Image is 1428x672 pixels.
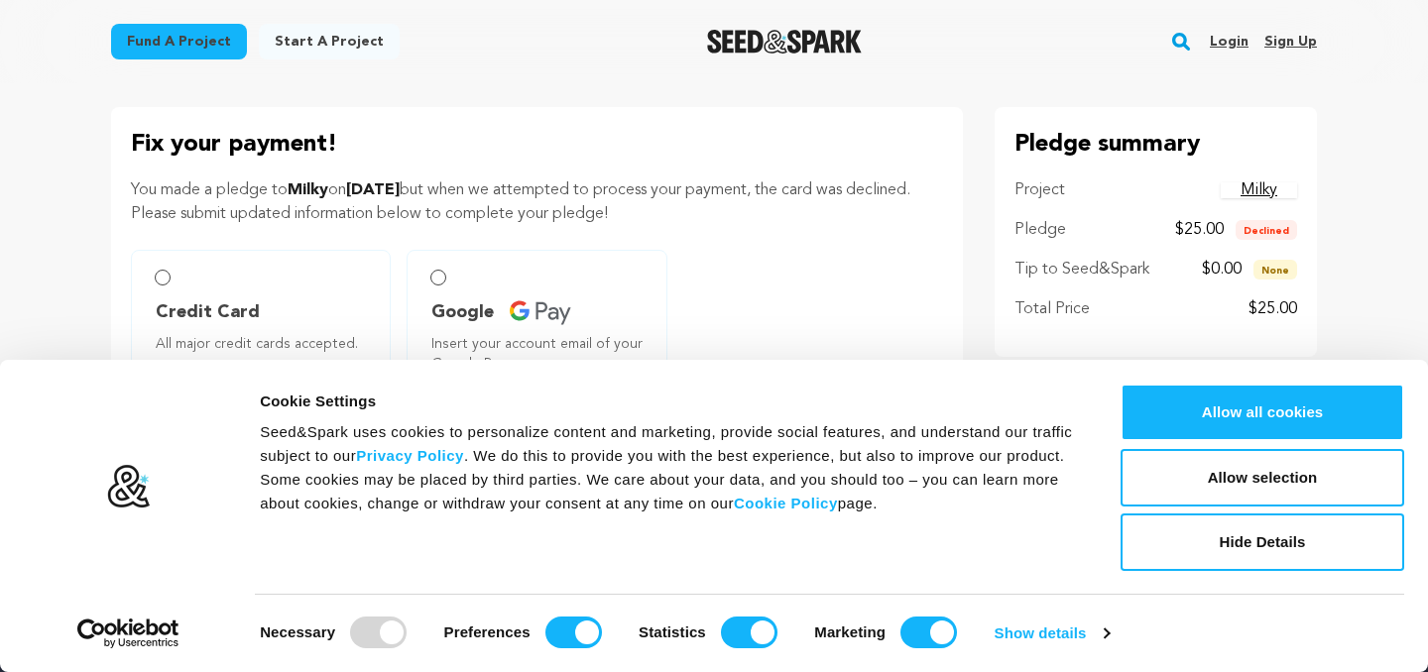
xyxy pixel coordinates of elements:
img: logo [106,464,151,509]
a: Start a project [259,24,400,59]
span: $0.00 [1202,262,1242,278]
strong: Preferences [444,623,531,640]
button: Allow selection [1121,449,1404,506]
img: Seed&Spark Logo Dark Mode [707,30,863,54]
button: Hide Details [1121,513,1404,571]
a: Cookie Policy [734,495,838,511]
span: $25.00 [1175,222,1224,238]
a: Usercentrics Cookiebot - opens in a new window [42,618,215,648]
a: Seed&Spark Homepage [707,30,863,54]
span: [DATE] [346,182,400,198]
p: Fix your payment! [131,127,943,163]
a: Sign up [1264,26,1317,57]
p: Pledge [1014,218,1066,242]
a: Fund a project [111,24,247,59]
strong: Statistics [639,623,706,640]
span: Credit Card [156,298,260,326]
img: credit card icons [510,300,571,325]
span: Milky [288,182,328,198]
a: Milky [1221,182,1297,198]
p: $25.00 [1249,297,1297,321]
p: You made a pledge to on but when we attempted to process your payment, the card was declined. Ple... [131,178,943,226]
p: Tip to Seed&Spark [1014,258,1149,281]
strong: Necessary [260,623,335,640]
p: Total Price [1014,297,1090,321]
button: Allow all cookies [1121,384,1404,441]
div: Seed&Spark uses cookies to personalize content and marketing, provide social features, and unders... [260,420,1076,515]
p: Project [1014,178,1065,202]
p: Pledge summary [1014,127,1297,163]
legend: Consent Selection [259,609,260,610]
a: Login [1210,26,1249,57]
a: Show details [995,618,1110,648]
strong: Marketing [814,623,886,640]
span: Insert your account email of your Google Pay. [431,334,650,374]
span: Declined [1236,220,1297,240]
span: Google [431,298,494,326]
span: None [1253,260,1297,280]
a: Privacy Policy [356,447,464,464]
div: Cookie Settings [260,390,1076,413]
span: All major credit cards accepted. [156,334,374,354]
